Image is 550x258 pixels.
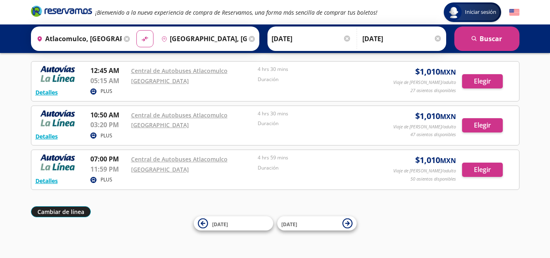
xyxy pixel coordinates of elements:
[33,29,122,49] input: Buscar Origen
[415,110,456,122] span: $ 1,010
[258,154,381,161] p: 4 hrs 59 mins
[90,76,127,86] p: 05:15 AM
[454,26,519,51] button: Buscar
[131,67,228,75] a: Central de Autobuses Atlacomulco
[410,87,456,94] p: 27 asientos disponibles
[258,120,381,127] p: Duración
[131,165,189,173] a: [GEOGRAPHIC_DATA]
[90,164,127,174] p: 11:59 PM
[462,163,503,177] button: Elegir
[440,112,456,121] small: MXN
[35,66,80,82] img: RESERVAMOS
[440,68,456,77] small: MXN
[35,176,58,185] button: Detalles
[90,66,127,75] p: 12:45 AM
[131,77,189,85] a: [GEOGRAPHIC_DATA]
[462,118,503,132] button: Elegir
[131,111,228,119] a: Central de Autobuses Atlacomulco
[393,168,456,174] p: Viaje de [PERSON_NAME]/adulto
[101,88,112,95] p: PLUS
[362,29,442,49] input: Opcional
[158,29,247,49] input: Buscar Destino
[272,29,351,49] input: Elegir Fecha
[258,164,381,172] p: Duración
[410,176,456,183] p: 50 asientos disponibles
[131,155,228,163] a: Central de Autobuses Atlacomulco
[90,154,127,164] p: 07:00 PM
[393,79,456,86] p: Viaje de [PERSON_NAME]/adulto
[415,66,456,78] span: $ 1,010
[35,132,58,141] button: Detalles
[281,221,297,227] span: [DATE]
[101,176,112,183] p: PLUS
[31,206,91,217] button: Cambiar de línea
[462,8,500,16] span: Iniciar sesión
[393,123,456,130] p: Viaje de [PERSON_NAME]/adulto
[462,74,503,88] button: Elegir
[509,7,519,18] button: English
[90,110,127,120] p: 10:50 AM
[131,121,189,129] a: [GEOGRAPHIC_DATA]
[277,216,357,231] button: [DATE]
[90,120,127,130] p: 03:20 PM
[410,131,456,138] p: 47 asientos disponibles
[258,110,381,117] p: 4 hrs 30 mins
[258,66,381,73] p: 4 hrs 30 mins
[35,110,80,126] img: RESERVAMOS
[212,221,228,227] span: [DATE]
[194,216,273,231] button: [DATE]
[258,76,381,83] p: Duración
[101,132,112,139] p: PLUS
[31,5,92,20] a: Brand Logo
[35,154,80,170] img: RESERVAMOS
[31,5,92,17] i: Brand Logo
[35,88,58,97] button: Detalles
[95,9,377,16] em: ¡Bienvenido a la nueva experiencia de compra de Reservamos, una forma más sencilla de comprar tus...
[440,156,456,165] small: MXN
[415,154,456,166] span: $ 1,010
